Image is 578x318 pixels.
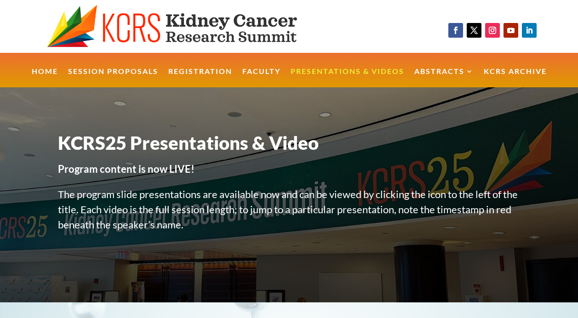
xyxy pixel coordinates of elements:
[414,68,474,88] a: Abstracts
[58,187,521,242] p: The program slide presentations are available now and can be viewed by clicking the icon to the l...
[485,23,500,38] a: Follow on Instagram
[47,5,328,48] img: KCRS generic logo wide
[58,163,195,175] strong: Program content is now LIVE!
[68,68,158,88] a: Session Proposals
[448,23,463,38] a: Follow on Facebook
[484,68,547,88] a: KCRS Archive
[467,23,481,38] a: Follow on X
[504,23,518,38] a: Follow on Youtube
[242,68,280,88] a: Faculty
[32,68,58,88] a: Home
[522,23,537,38] a: Follow on LinkedIn
[168,68,232,88] a: Registration
[291,68,404,88] a: Presentations & Videos
[58,132,319,154] span: KCRS25 Presentations & Video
